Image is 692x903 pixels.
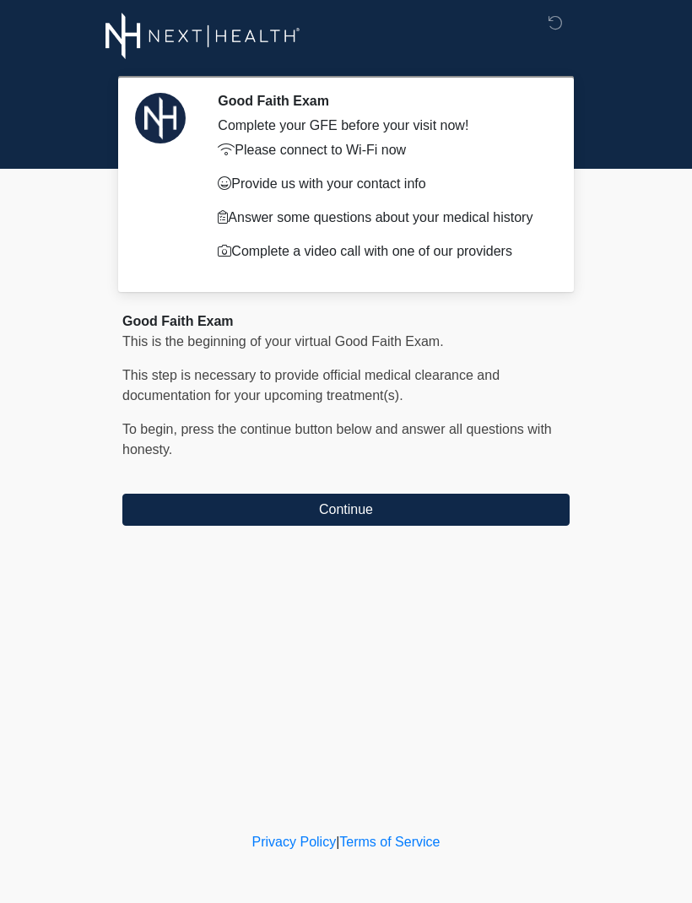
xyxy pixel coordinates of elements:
[336,835,339,849] a: |
[122,311,570,332] div: Good Faith Exam
[218,241,544,262] p: Complete a video call with one of our providers
[252,835,337,849] a: Privacy Policy
[122,368,500,403] span: This step is necessary to provide official medical clearance and documentation for your upcoming ...
[218,140,544,160] p: Please connect to Wi-Fi now
[122,494,570,526] button: Continue
[218,93,544,109] h2: Good Faith Exam
[105,13,300,59] img: Next-Health Logo
[122,334,444,349] span: This is the beginning of your virtual Good Faith Exam.
[218,208,544,228] p: Answer some questions about your medical history
[122,422,552,457] span: To begin, ﻿﻿﻿﻿﻿﻿press the continue button below and answer all questions with honesty.
[135,93,186,143] img: Agent Avatar
[339,835,440,849] a: Terms of Service
[218,116,544,136] div: Complete your GFE before your visit now!
[218,174,544,194] p: Provide us with your contact info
